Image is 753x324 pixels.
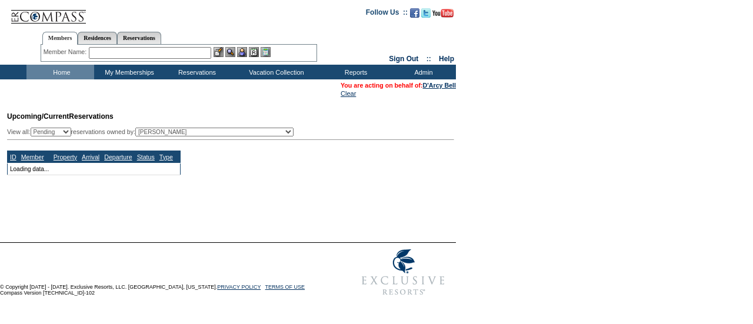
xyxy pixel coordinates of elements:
[214,47,224,57] img: b_edit.gif
[44,47,89,57] div: Member Name:
[137,153,155,161] a: Status
[421,12,431,19] a: Follow us on Twitter
[7,112,69,121] span: Upcoming/Current
[432,9,454,18] img: Subscribe to our YouTube Channel
[21,153,44,161] a: Member
[321,65,388,79] td: Reports
[162,65,229,79] td: Reservations
[249,47,259,57] img: Reservations
[341,90,356,97] a: Clear
[351,243,456,302] img: Exclusive Resorts
[261,47,271,57] img: b_calculator.gif
[388,65,456,79] td: Admin
[237,47,247,57] img: Impersonate
[217,284,261,290] a: PRIVACY POLICY
[341,82,456,89] span: You are acting on behalf of:
[421,8,431,18] img: Follow us on Twitter
[427,55,431,63] span: ::
[82,153,99,161] a: Arrival
[8,163,181,175] td: Loading data...
[10,153,16,161] a: ID
[159,153,173,161] a: Type
[78,32,117,44] a: Residences
[42,32,78,45] a: Members
[410,8,419,18] img: Become our fan on Facebook
[265,284,305,290] a: TERMS OF USE
[7,112,114,121] span: Reservations
[104,153,132,161] a: Departure
[439,55,454,63] a: Help
[366,7,408,21] td: Follow Us ::
[94,65,162,79] td: My Memberships
[7,128,299,136] div: View all: reservations owned by:
[225,47,235,57] img: View
[229,65,321,79] td: Vacation Collection
[423,82,456,89] a: D'Arcy Bell
[410,12,419,19] a: Become our fan on Facebook
[389,55,418,63] a: Sign Out
[117,32,161,44] a: Reservations
[54,153,77,161] a: Property
[26,65,94,79] td: Home
[432,12,454,19] a: Subscribe to our YouTube Channel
